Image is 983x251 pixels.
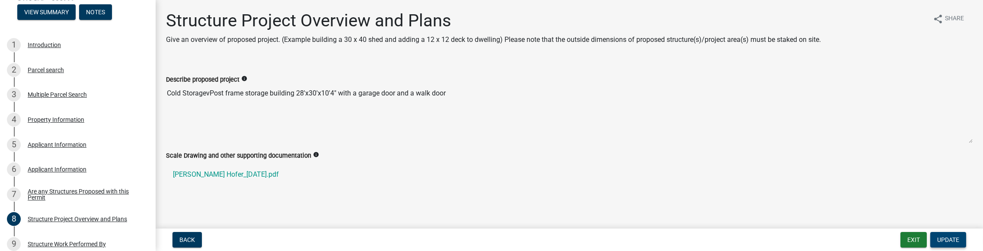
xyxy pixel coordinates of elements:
[166,153,311,159] label: Scale Drawing and other supporting documentation
[930,232,966,248] button: Update
[172,232,202,248] button: Back
[7,138,21,152] div: 5
[166,77,239,83] label: Describe proposed project
[7,63,21,77] div: 2
[166,35,821,45] p: Give an overview of proposed project. (Example building a 30 x 40 shed and adding a 12 x 12 deck ...
[7,88,21,102] div: 3
[313,152,319,158] i: info
[945,14,964,24] span: Share
[937,236,959,243] span: Update
[7,187,21,201] div: 7
[28,92,87,98] div: Multiple Parcel Search
[28,142,86,148] div: Applicant Information
[7,38,21,52] div: 1
[7,162,21,176] div: 6
[241,76,247,82] i: info
[17,4,76,20] button: View Summary
[28,117,84,123] div: Property Information
[17,10,76,16] wm-modal-confirm: Summary
[7,212,21,226] div: 8
[900,232,927,248] button: Exit
[166,164,973,185] a: [PERSON_NAME] Hofer_[DATE].pdf
[79,10,112,16] wm-modal-confirm: Notes
[7,113,21,127] div: 4
[28,166,86,172] div: Applicant Information
[166,85,973,143] textarea: Cold StoragevPost frame storage building 28'x30'x10'4" with a garage door and a walk door
[7,237,21,251] div: 9
[28,241,106,247] div: Structure Work Performed By
[179,236,195,243] span: Back
[79,4,112,20] button: Notes
[933,14,943,24] i: share
[926,10,971,27] button: shareShare
[166,10,821,31] h1: Structure Project Overview and Plans
[28,42,61,48] div: Introduction
[28,216,127,222] div: Structure Project Overview and Plans
[28,188,142,200] div: Are any Structures Proposed with this Permit
[28,67,64,73] div: Parcel search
